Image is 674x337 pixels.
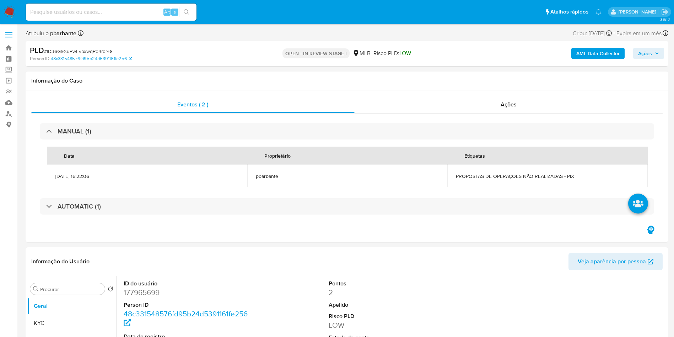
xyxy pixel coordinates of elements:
p: priscilla.barbante@mercadopago.com.br [619,9,659,15]
b: AML Data Collector [576,48,620,59]
dd: 2 [329,288,458,297]
span: Risco PLD: [373,49,411,57]
span: - [613,28,615,38]
span: Atribuiu o [26,30,76,37]
span: Veja aparência por pessoa [578,253,646,270]
div: Data [55,147,83,164]
a: 48c331548576fd95b24d5391161fe256 [51,56,132,62]
span: Ações [501,100,517,109]
h1: Informação do Caso [31,77,663,84]
b: Person ID [30,56,49,62]
button: Veja aparência por pessoa [568,253,663,270]
dt: Risco PLD [329,312,458,320]
span: Atalhos rápidos [550,8,588,16]
span: PROPOSTAS DE OPERAÇOES NÃO REALIZADAS - PIX [456,173,639,179]
input: Pesquise usuários ou casos... [26,7,196,17]
div: Criou: [DATE] [573,28,612,38]
a: 48c331548576fd95b24d5391161fe256 [124,309,248,329]
button: Geral [27,297,116,315]
div: Proprietário [256,147,299,164]
dt: Apelido [329,301,458,309]
a: Sair [661,8,669,16]
button: search-icon [179,7,194,17]
div: MANUAL (1) [40,123,654,139]
span: s [174,9,176,15]
div: AUTOMATIC (1) [40,198,654,215]
div: MLB [352,49,371,57]
button: KYC [27,315,116,332]
button: Procurar [33,286,39,292]
dt: Person ID [124,301,253,309]
span: [DATE] 16:22:06 [55,173,239,179]
button: Ações [633,48,664,59]
dt: Pontos [329,280,458,288]
a: Notificações [595,9,602,15]
div: Etiquetas [456,147,494,164]
dd: LOW [329,320,458,330]
span: Expira em um mês [616,30,662,37]
span: # lD36G9XuPwFvpxwqPq4rbr48 [44,48,113,55]
dd: 177965699 [124,288,253,297]
span: LOW [399,49,411,57]
input: Procurar [40,286,102,293]
span: pbarbante [256,173,439,179]
h3: MANUAL (1) [58,127,91,135]
span: Ações [638,48,652,59]
b: pbarbante [49,29,76,37]
b: PLD [30,44,44,56]
h3: AUTOMATIC (1) [58,202,101,210]
button: AML Data Collector [571,48,625,59]
p: OPEN - IN REVIEW STAGE I [282,48,350,58]
button: Retornar ao pedido padrão [108,286,113,294]
span: Alt [164,9,170,15]
h1: Informação do Usuário [31,258,90,265]
span: Eventos ( 2 ) [177,100,208,109]
dt: ID do usuário [124,280,253,288]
